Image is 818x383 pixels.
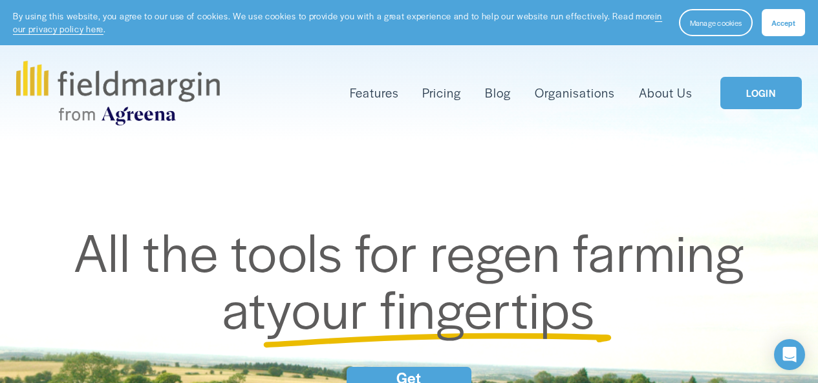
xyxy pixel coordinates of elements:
[16,61,219,125] img: fieldmargin.com
[266,271,596,344] span: your fingertips
[639,83,693,103] a: About Us
[762,9,805,36] button: Accept
[485,83,511,103] a: Blog
[774,339,805,370] div: Open Intercom Messenger
[771,17,795,28] span: Accept
[350,83,399,103] a: folder dropdown
[679,9,753,36] button: Manage cookies
[13,10,666,35] p: By using this website, you agree to our use of cookies. We use cookies to provide you with a grea...
[422,83,461,103] a: Pricing
[74,214,745,344] span: All the tools for regen farming at
[535,83,615,103] a: Organisations
[350,84,399,102] span: Features
[720,77,802,110] a: LOGIN
[13,10,662,35] a: in our privacy policy here
[690,17,742,28] span: Manage cookies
